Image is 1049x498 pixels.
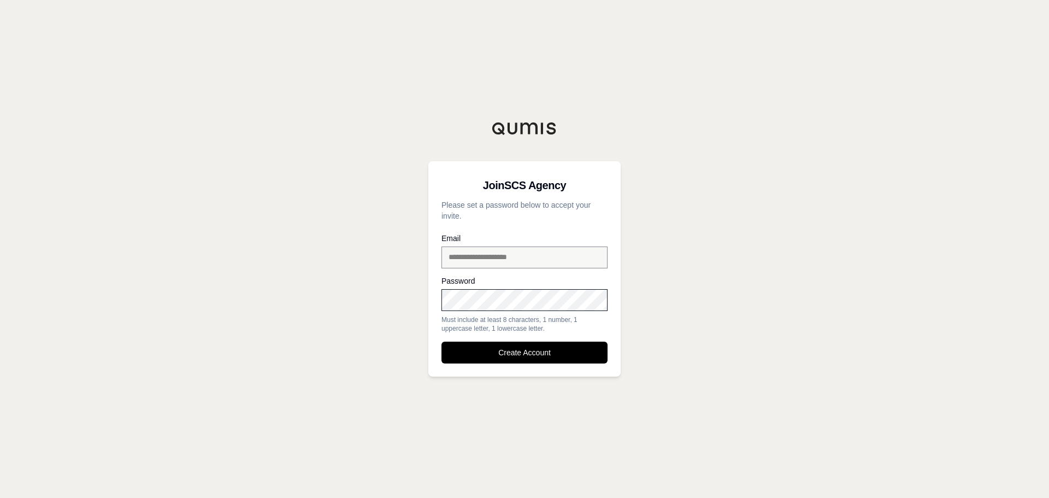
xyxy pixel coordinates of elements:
[441,174,608,196] h3: Join SCS Agency
[441,342,608,364] button: Create Account
[441,315,608,333] div: Must include at least 8 characters, 1 number, 1 uppercase letter, 1 lowercase letter.
[441,277,608,285] label: Password
[441,200,608,221] p: Please set a password below to accept your invite.
[492,122,557,135] img: Qumis
[441,235,608,242] label: Email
